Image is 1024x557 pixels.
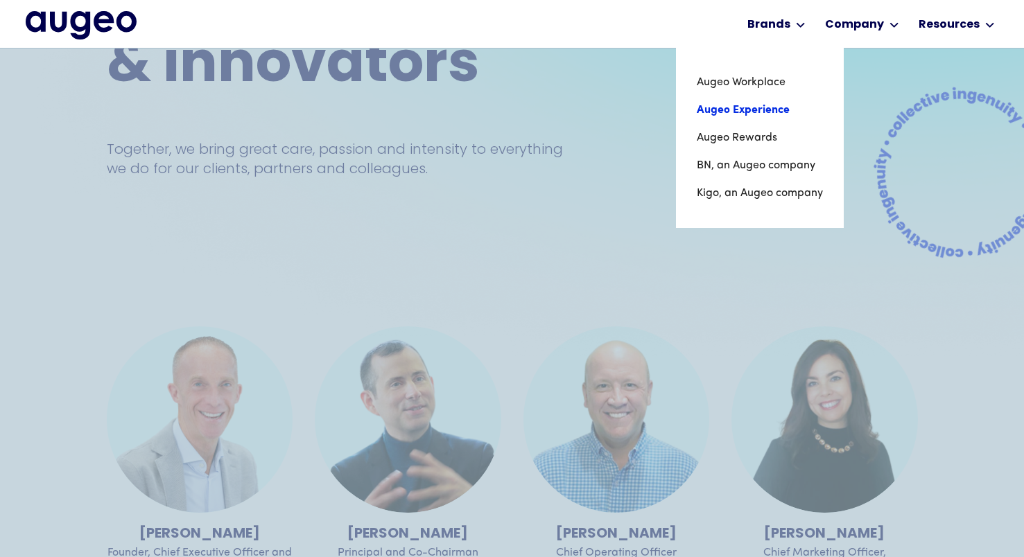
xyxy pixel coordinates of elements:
a: Augeo Experience [697,96,823,124]
div: Brands [747,17,790,33]
a: home [26,11,137,39]
a: BN, an Augeo company [697,152,823,179]
a: Augeo Rewards [697,124,823,152]
img: Augeo's full logo in midnight blue. [26,11,137,39]
nav: Brands [676,48,844,228]
a: Kigo, an Augeo company [697,179,823,207]
a: Augeo Workplace [697,69,823,96]
div: Resources [919,17,980,33]
div: Company [825,17,884,33]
